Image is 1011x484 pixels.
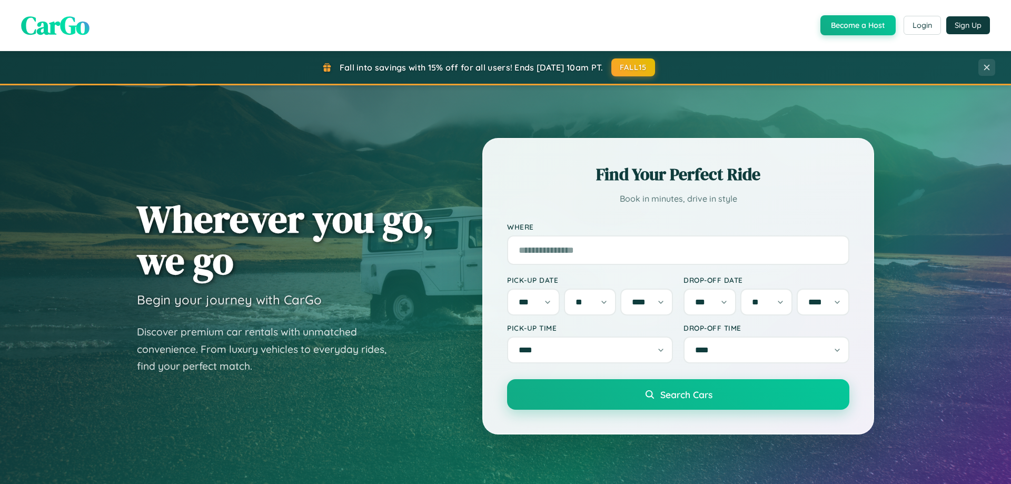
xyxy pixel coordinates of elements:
label: Pick-up Time [507,323,673,332]
button: FALL15 [611,58,656,76]
p: Book in minutes, drive in style [507,191,849,206]
span: CarGo [21,8,90,43]
h3: Begin your journey with CarGo [137,292,322,308]
h1: Wherever you go, we go [137,198,434,281]
button: Login [904,16,941,35]
label: Drop-off Time [683,323,849,332]
label: Pick-up Date [507,275,673,284]
label: Drop-off Date [683,275,849,284]
label: Where [507,222,849,231]
button: Become a Host [820,15,896,35]
button: Search Cars [507,379,849,410]
span: Fall into savings with 15% off for all users! Ends [DATE] 10am PT. [340,62,603,73]
p: Discover premium car rentals with unmatched convenience. From luxury vehicles to everyday rides, ... [137,323,400,375]
span: Search Cars [660,389,712,400]
h2: Find Your Perfect Ride [507,163,849,186]
button: Sign Up [946,16,990,34]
